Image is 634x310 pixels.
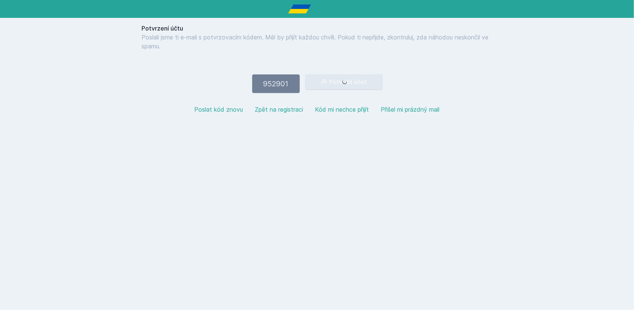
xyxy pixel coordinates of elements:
[195,105,243,114] button: Poslat kód znovu
[252,74,300,93] input: 123456
[142,24,492,33] h1: Potvrzení účtu
[306,74,382,89] button: Potvrdit účet
[381,105,440,114] button: Přišel mi prázdný mail
[142,33,492,51] p: Poslali jsme ti e-mail s potvrzovacím kódem. Měl by přijít každou chvíli. Pokud ti nepřijde, zkon...
[315,105,369,114] button: Kód mi nechce přijít
[255,105,303,114] button: Zpět na registraci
